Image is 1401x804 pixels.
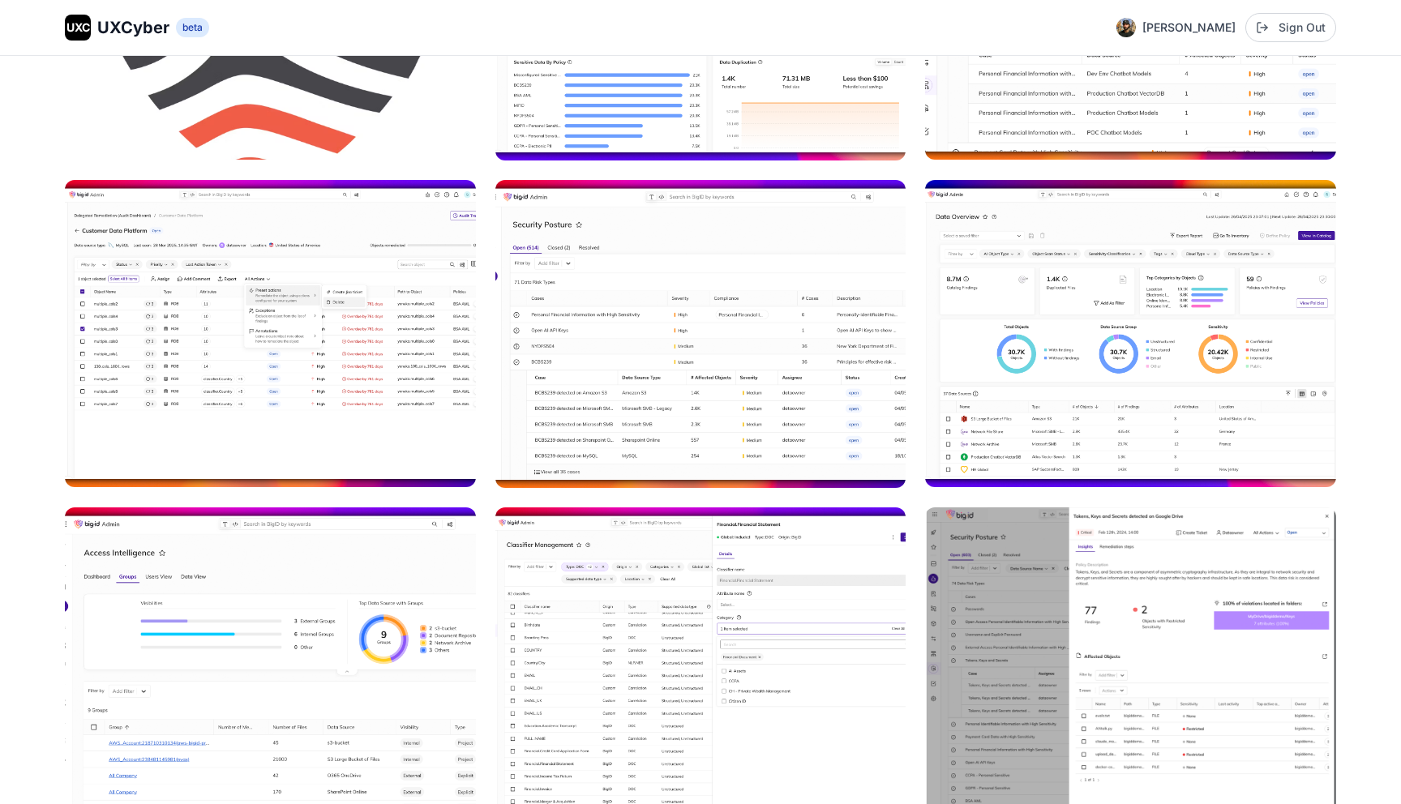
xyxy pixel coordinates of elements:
span: beta [176,18,209,37]
img: Bigid image 6 [925,180,1336,488]
span: UXCyber [97,16,169,39]
img: Profile [1116,18,1136,37]
span: [PERSON_NAME] [1142,19,1236,36]
button: Sign Out [1245,13,1336,42]
img: Bigid image 5 [495,180,906,488]
span: UXC [66,19,90,36]
a: UXCUXCyberbeta [65,15,209,41]
img: Bigid image 4 [65,180,476,488]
